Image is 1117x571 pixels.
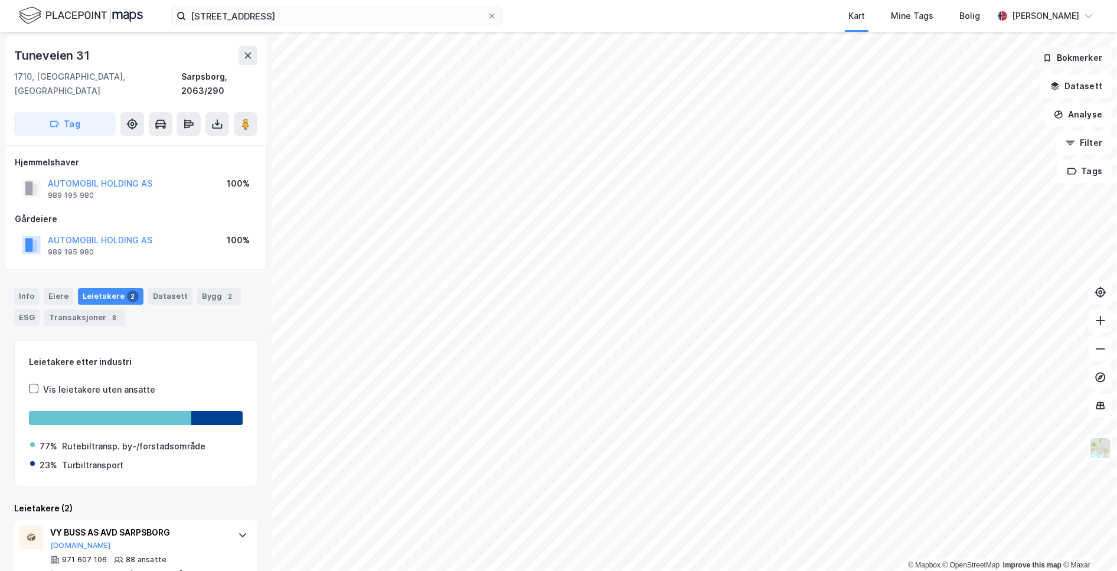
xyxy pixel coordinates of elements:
[1003,561,1062,569] a: Improve this map
[891,9,933,23] div: Mine Tags
[1058,514,1117,571] div: Kontrollprogram for chat
[943,561,1000,569] a: OpenStreetMap
[19,5,143,26] img: logo.f888ab2527a4732fd821a326f86c7f29.svg
[15,155,257,169] div: Hjemmelshaver
[14,501,257,515] div: Leietakere (2)
[62,458,123,472] div: Turbiltransport
[50,541,111,550] button: [DOMAIN_NAME]
[78,288,143,305] div: Leietakere
[127,291,139,302] div: 2
[126,555,166,565] div: 88 ansatte
[48,191,94,200] div: 989 195 980
[227,177,250,191] div: 100%
[224,291,236,302] div: 2
[959,9,980,23] div: Bolig
[1089,437,1112,459] img: Z
[1058,514,1117,571] iframe: Chat Widget
[14,46,92,65] div: Tuneveien 31
[1012,9,1079,23] div: [PERSON_NAME]
[908,561,940,569] a: Mapbox
[197,288,241,305] div: Bygg
[1057,159,1112,183] button: Tags
[43,383,155,397] div: Vis leietakere uten ansatte
[227,233,250,247] div: 100%
[44,309,125,326] div: Transaksjoner
[29,355,243,369] div: Leietakere etter industri
[62,555,107,565] div: 971 607 106
[14,112,116,136] button: Tag
[1056,131,1112,155] button: Filter
[48,247,94,257] div: 989 195 980
[14,288,39,305] div: Info
[109,312,120,324] div: 8
[40,458,57,472] div: 23%
[1040,74,1112,98] button: Datasett
[14,70,181,98] div: 1710, [GEOGRAPHIC_DATA], [GEOGRAPHIC_DATA]
[181,70,257,98] div: Sarpsborg, 2063/290
[1033,46,1112,70] button: Bokmerker
[40,439,57,453] div: 77%
[1044,103,1112,126] button: Analyse
[44,288,73,305] div: Eiere
[848,9,865,23] div: Kart
[14,309,40,326] div: ESG
[15,212,257,226] div: Gårdeiere
[50,526,226,540] div: VY BUSS AS AVD SARPSBORG
[186,7,487,25] input: Søk på adresse, matrikkel, gårdeiere, leietakere eller personer
[62,439,205,453] div: Rutebiltransp. by-/forstadsområde
[148,288,192,305] div: Datasett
